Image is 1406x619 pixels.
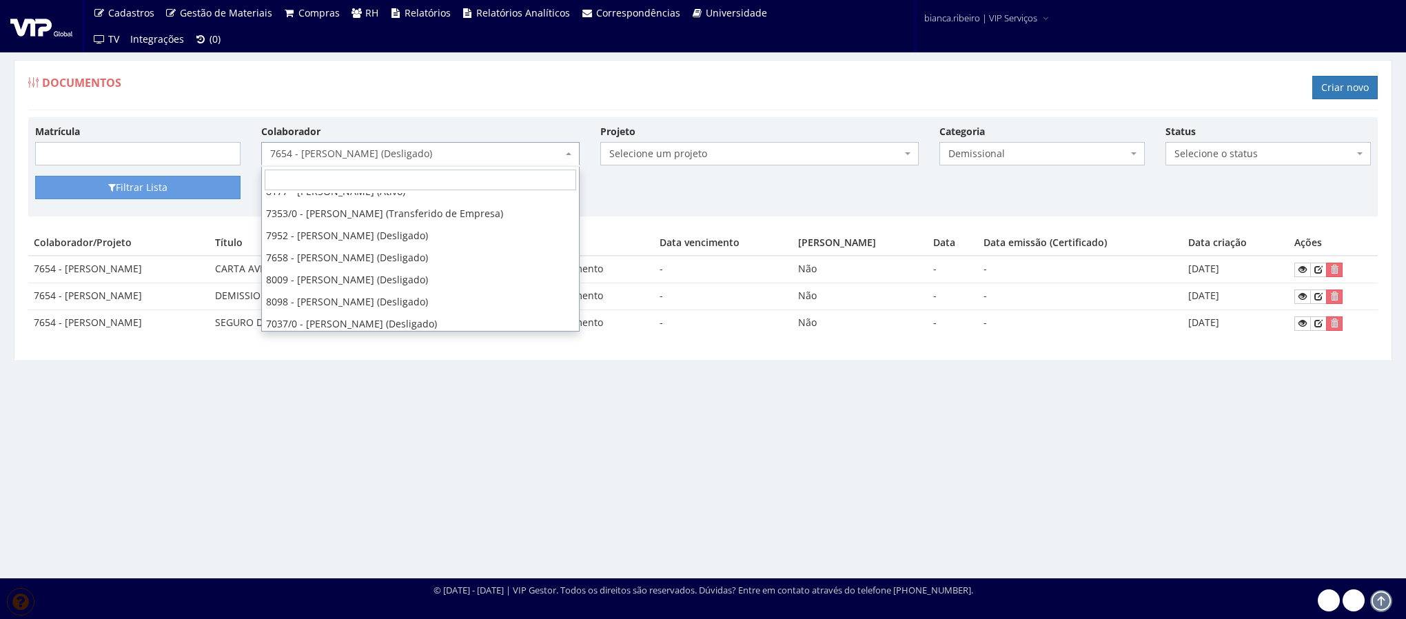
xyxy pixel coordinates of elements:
td: Sem vencimento [521,310,654,336]
td: Sem vencimento [521,283,654,310]
a: Criar novo [1312,76,1378,99]
li: 7037/0 - [PERSON_NAME] (Desligado) [262,313,579,335]
th: Colaborador/Projeto [28,230,210,256]
td: [DATE] [1183,283,1289,310]
td: - [928,256,978,283]
th: Status [521,230,654,256]
span: 7654 - DENISON TORRES ROZENDO (Desligado) [270,147,562,161]
td: - [978,310,1183,336]
span: Selecione o status [1165,142,1371,165]
img: logo [10,16,72,37]
label: Matrícula [35,125,80,139]
li: 7952 - [PERSON_NAME] (Desligado) [262,225,579,247]
label: Projeto [600,125,635,139]
th: [PERSON_NAME] [793,230,928,256]
label: Categoria [939,125,985,139]
div: © [DATE] - [DATE] | VIP Gestor. Todos os direitos são reservados. Dúvidas? Entre em contato atrav... [434,584,973,597]
a: Integrações [125,26,190,52]
td: Sem vencimento [521,256,654,283]
span: Selecione um projeto [609,147,901,161]
span: 7654 - DENISON TORRES ROZENDO (Desligado) [261,142,580,165]
th: Título [210,230,418,256]
span: RH [365,6,378,19]
label: Status [1165,125,1196,139]
span: TV [108,32,119,45]
span: Universidade [706,6,767,19]
a: TV [88,26,125,52]
td: Não [793,256,928,283]
span: (0) [210,32,221,45]
th: Data emissão (Certificado) [978,230,1183,256]
label: Colaborador [261,125,320,139]
li: 8009 - [PERSON_NAME] (Desligado) [262,269,579,291]
td: - [654,283,793,310]
span: Correspondências [596,6,680,19]
td: Não [793,310,928,336]
td: SEGURO DESEMPREGO [210,310,418,336]
span: Demissional [948,147,1128,161]
span: Documentos [42,75,121,90]
td: - [928,283,978,310]
td: DEMISSIONAL [210,283,418,310]
span: Demissional [939,142,1145,165]
td: - [654,256,793,283]
span: Relatórios [405,6,451,19]
li: 8098 - [PERSON_NAME] (Desligado) [262,291,579,313]
td: 7654 - [PERSON_NAME] [28,256,210,283]
td: - [654,310,793,336]
span: Relatórios Analíticos [476,6,570,19]
th: Data criação [1183,230,1289,256]
li: 7353/0 - [PERSON_NAME] (Transferido de Empresa) [262,203,579,225]
span: Selecione o status [1174,147,1354,161]
th: Data vencimento [654,230,793,256]
span: Selecione um projeto [600,142,919,165]
button: Filtrar Lista [35,176,241,199]
td: Não [793,283,928,310]
span: bianca.ribeiro | VIP Serviços [924,11,1037,25]
a: (0) [190,26,227,52]
td: 7654 - [PERSON_NAME] [28,283,210,310]
span: Compras [298,6,340,19]
span: Cadastros [108,6,154,19]
td: - [928,310,978,336]
span: Integrações [130,32,184,45]
td: CARTA AVISO TRABALHADO [210,256,418,283]
td: [DATE] [1183,256,1289,283]
th: Data [928,230,978,256]
li: 7658 - [PERSON_NAME] (Desligado) [262,247,579,269]
span: Gestão de Materiais [180,6,272,19]
td: - [978,256,1183,283]
th: Ações [1289,230,1378,256]
td: [DATE] [1183,310,1289,336]
td: - [978,283,1183,310]
td: 7654 - [PERSON_NAME] [28,310,210,336]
